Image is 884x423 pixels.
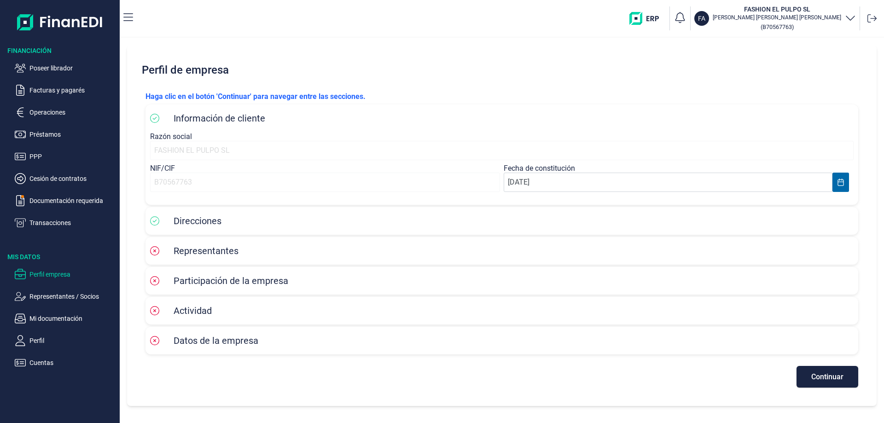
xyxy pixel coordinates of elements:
[29,107,116,118] p: Operaciones
[832,173,849,192] button: Choose Date
[15,195,116,206] button: Documentación requerida
[797,366,858,388] button: Continuar
[15,173,116,184] button: Cesión de contratos
[17,7,103,37] img: Logo de aplicación
[29,151,116,162] p: PPP
[29,291,116,302] p: Representantes / Socios
[29,63,116,74] p: Poseer librador
[811,373,843,380] span: Continuar
[138,56,866,84] h2: Perfil de empresa
[174,245,238,256] span: Representantes
[15,335,116,346] button: Perfil
[174,215,221,226] span: Direcciones
[504,164,575,173] label: Fecha de constitución
[15,291,116,302] button: Representantes / Socios
[29,85,116,96] p: Facturas y pagarés
[713,14,841,21] p: [PERSON_NAME] [PERSON_NAME] [PERSON_NAME]
[15,107,116,118] button: Operaciones
[15,313,116,324] button: Mi documentación
[29,335,116,346] p: Perfil
[15,85,116,96] button: Facturas y pagarés
[29,173,116,184] p: Cesión de contratos
[15,129,116,140] button: Préstamos
[145,91,858,102] p: Haga clic en el botón 'Continuar' para navegar entre las secciones.
[15,269,116,280] button: Perfil empresa
[698,14,705,23] p: FA
[713,5,841,14] h3: FASHION EL PULPO SL
[29,357,116,368] p: Cuentas
[15,63,116,74] button: Poseer librador
[174,305,212,316] span: Actividad
[694,5,856,32] button: FAFASHION EL PULPO SL[PERSON_NAME] [PERSON_NAME] [PERSON_NAME](B70567763)
[15,357,116,368] button: Cuentas
[174,275,288,286] span: Participación de la empresa
[174,113,265,124] span: Información de cliente
[629,12,666,25] img: erp
[174,335,258,346] span: Datos de la empresa
[15,217,116,228] button: Transacciones
[761,23,794,30] small: Copiar cif
[15,151,116,162] button: PPP
[150,164,175,173] label: NIF/CIF
[29,313,116,324] p: Mi documentación
[29,129,116,140] p: Préstamos
[150,132,192,141] label: Razón social
[29,269,116,280] p: Perfil empresa
[29,195,116,206] p: Documentación requerida
[29,217,116,228] p: Transacciones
